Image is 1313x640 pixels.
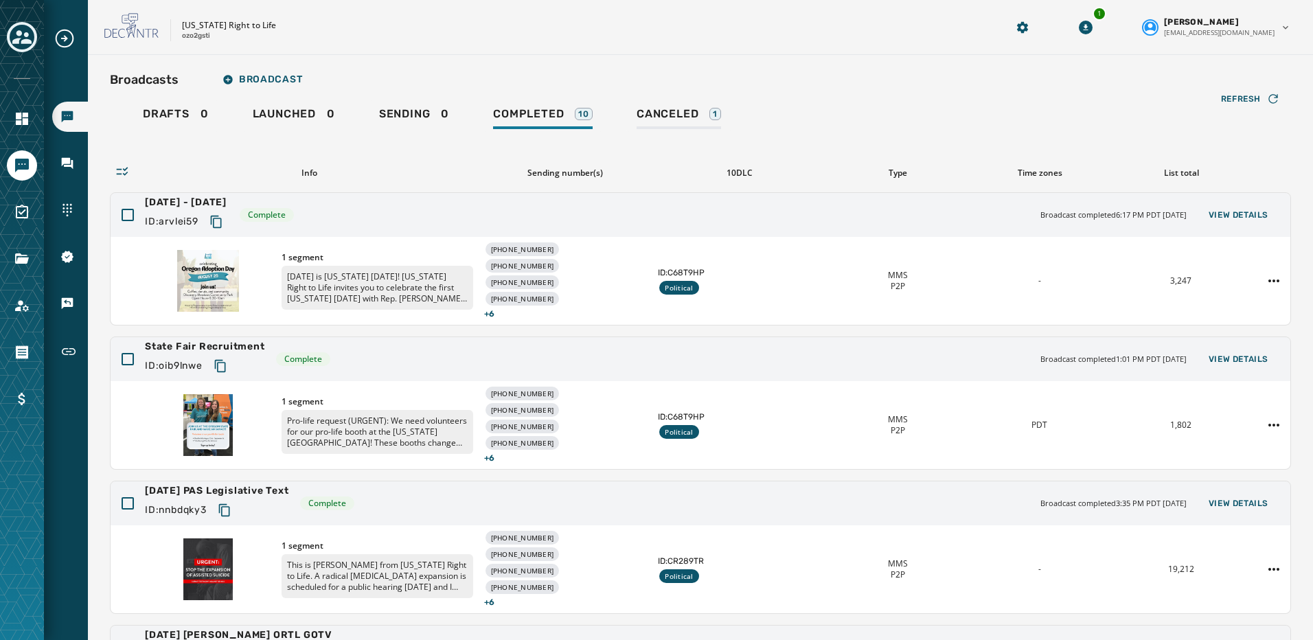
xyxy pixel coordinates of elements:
[182,31,210,41] p: ozo2gsti
[486,547,560,561] div: [PHONE_NUMBER]
[143,107,209,129] div: 0
[282,410,473,454] p: Pro-life request (URGENT): We need volunteers for our pro-life booth at the [US_STATE][GEOGRAPHIC...
[486,387,560,400] div: [PHONE_NUMBER]
[1164,16,1239,27] span: [PERSON_NAME]
[1198,494,1279,513] button: View Details
[7,150,37,181] a: Navigate to Messaging
[145,484,289,498] span: [DATE] PAS Legislative Text
[1040,209,1187,221] span: Broadcast completed 6:17 PM PDT [DATE]
[486,275,560,289] div: [PHONE_NUMBER]
[282,266,473,310] p: [DATE] is [US_STATE] [DATE]! [US_STATE] Right to Life invites you to celebrate the first [US_STAT...
[1010,15,1035,40] button: Manage global settings
[143,107,190,121] span: Drafts
[379,107,449,129] div: 0
[145,503,207,517] span: ID: nnbdqky3
[54,27,87,49] button: Expand sub nav menu
[7,290,37,321] a: Navigate to Account
[659,281,698,295] div: Political
[658,411,821,422] span: ID: C68T9HP
[145,196,229,209] span: [DATE] - [DATE]
[52,195,88,225] a: Navigate to Sending Numbers
[282,252,473,263] span: 1 segment
[248,209,286,220] span: Complete
[486,259,560,273] div: [PHONE_NUMBER]
[658,556,821,567] span: ID: CR289TR
[486,531,560,545] div: [PHONE_NUMBER]
[7,22,37,52] button: Toggle account select drawer
[212,498,237,523] button: Copy text to clipboard
[832,168,963,179] div: Type
[1209,498,1268,509] span: View Details
[110,70,179,89] h2: Broadcasts
[222,74,302,85] span: Broadcast
[974,564,1104,575] div: -
[486,436,560,450] div: [PHONE_NUMBER]
[483,168,647,179] div: Sending number(s)
[1198,350,1279,369] button: View Details
[1164,27,1275,38] span: [EMAIL_ADDRESS][DOMAIN_NAME]
[486,420,560,433] div: [PHONE_NUMBER]
[493,107,564,121] span: Completed
[7,104,37,134] a: Navigate to Home
[484,597,648,608] span: + 6
[242,100,346,132] a: Launched0
[253,107,335,129] div: 0
[1263,558,1285,580] button: May 30 25 PAS Legislative Text action menu
[1210,88,1291,110] button: Refresh
[888,414,908,425] span: MMS
[659,425,698,439] div: Political
[1116,275,1246,286] div: 3,247
[1040,354,1187,365] span: Broadcast completed 1:01 PM PDT [DATE]
[659,569,698,583] div: Political
[1209,354,1268,365] span: View Details
[183,394,233,456] img: Thumbnail
[308,498,346,509] span: Complete
[637,107,698,121] span: Canceled
[183,538,233,600] img: Thumbnail
[145,359,203,373] span: ID: oib9lnwe
[486,580,560,594] div: [PHONE_NUMBER]
[484,453,648,464] span: + 6
[52,242,88,272] a: Navigate to 10DLC Registration
[1093,7,1106,21] div: 1
[1116,168,1247,179] div: List total
[1137,11,1297,43] button: User settings
[709,108,721,120] div: 1
[1073,15,1098,40] button: Download Menu
[1116,420,1246,431] div: 1,802
[891,569,905,580] span: P2P
[7,197,37,227] a: Navigate to Surveys
[1263,414,1285,436] button: State Fair Recruitment action menu
[7,337,37,367] a: Navigate to Orders
[208,354,233,378] button: Copy text to clipboard
[145,340,265,354] span: State Fair Recruitment
[52,288,88,319] a: Navigate to Keywords & Responders
[486,403,560,417] div: [PHONE_NUMBER]
[891,425,905,436] span: P2P
[1116,564,1246,575] div: 19,212
[484,308,648,319] span: + 6
[1209,209,1268,220] span: View Details
[888,270,908,281] span: MMS
[379,107,431,121] span: Sending
[52,335,88,368] a: Navigate to Short Links
[626,100,732,132] a: Canceled1
[1040,498,1187,510] span: Broadcast completed 3:35 PM PDT [DATE]
[204,209,229,234] button: Copy text to clipboard
[282,540,473,551] span: 1 segment
[891,281,905,292] span: P2P
[974,420,1104,431] div: PDT
[177,250,239,312] img: Thumbnail
[486,564,560,578] div: [PHONE_NUMBER]
[1198,205,1279,225] button: View Details
[146,168,472,179] div: Info
[253,107,316,121] span: Launched
[486,292,560,306] div: [PHONE_NUMBER]
[658,168,821,179] div: 10DLC
[212,66,313,93] button: Broadcast
[145,215,198,229] span: ID: arvlei59
[132,100,220,132] a: Drafts0
[282,554,473,598] p: This is [PERSON_NAME] from [US_STATE] Right to Life. A radical [MEDICAL_DATA] expansion is schedu...
[1263,270,1285,292] button: Adoption Day 2025 - Aug 24 action menu
[658,267,821,278] span: ID: C68T9HP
